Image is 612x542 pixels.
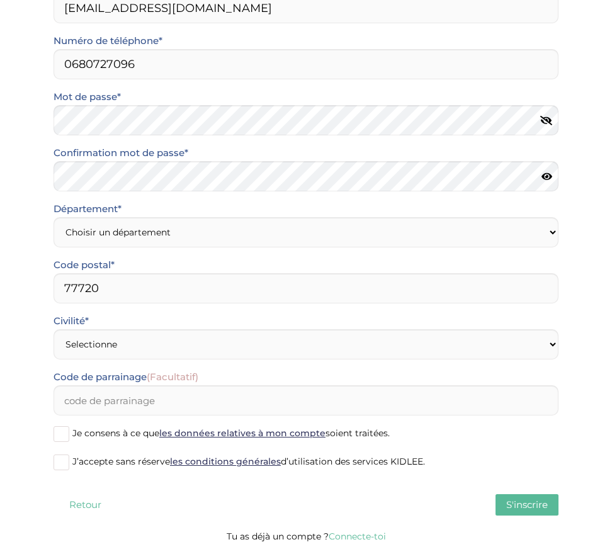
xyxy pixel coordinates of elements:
[329,531,386,542] a: Connecte-toi
[54,49,558,79] input: Numero de telephone
[54,385,558,415] input: code de parrainage
[54,494,116,516] button: Retour
[54,145,188,161] label: Confirmation mot de passe*
[159,427,326,439] a: les données relatives à mon compte
[170,456,281,467] a: les conditions générales
[496,494,558,516] button: S'inscrire
[54,369,198,385] label: Code de parrainage
[54,201,122,217] label: Département*
[147,371,198,383] span: (Facultatif)
[54,273,558,303] input: Code postal
[54,257,115,273] label: Code postal*
[54,33,162,49] label: Numéro de téléphone*
[54,313,89,329] label: Civilité*
[506,499,548,511] span: S'inscrire
[72,427,390,439] span: Je consens à ce que soient traitées.
[72,456,425,467] span: J’accepte sans réserve d’utilisation des services KIDLEE.
[54,89,121,105] label: Mot de passe*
